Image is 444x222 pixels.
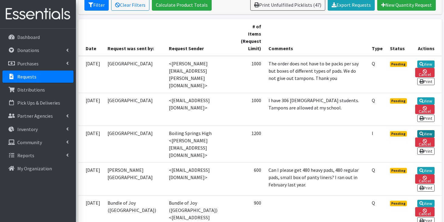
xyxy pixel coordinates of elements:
td: [DATE] [78,56,104,93]
td: <[PERSON_NAME][EMAIL_ADDRESS][PERSON_NAME][DOMAIN_NAME]> [165,56,235,93]
abbr: Quantity [372,97,375,103]
abbr: Individual [372,130,373,136]
th: Date [78,19,104,56]
p: Partner Agencies [17,113,53,119]
td: 600 [235,162,265,195]
a: View [417,130,435,137]
p: Dashboard [17,34,40,40]
th: Comments [265,19,368,56]
a: Cancel [415,105,434,114]
th: Status [386,19,412,56]
a: Cancel [415,137,434,147]
td: Can I please get 480 heavy pads, 480 regular pads, small box of panty liners? I ran out in Februa... [265,162,368,195]
a: Print [417,78,435,85]
a: Requests [2,71,73,83]
td: [DATE] [78,93,104,126]
td: <[EMAIL_ADDRESS][DOMAIN_NAME]> [165,93,235,126]
th: # of Items (Request Limit) [235,19,265,56]
a: Distributions [2,84,73,96]
th: Request Sender [165,19,235,56]
a: View [417,61,435,68]
td: <[EMAIL_ADDRESS][DOMAIN_NAME]> [165,162,235,195]
a: Reports [2,149,73,161]
a: View [417,200,435,207]
td: [DATE] [78,126,104,162]
span: Pending [390,131,407,137]
abbr: Quantity [372,200,375,206]
span: Pending [390,168,407,173]
a: Partner Agencies [2,110,73,122]
a: My Organization [2,162,73,175]
p: Purchases [17,61,39,67]
a: Cancel [415,207,434,217]
td: 1000 [235,56,265,93]
td: [GEOGRAPHIC_DATA] [104,93,165,126]
a: Inventory [2,123,73,135]
td: [DATE] [78,162,104,195]
p: Requests [17,74,36,80]
span: Pending [390,61,407,67]
a: View [417,167,435,174]
p: Distributions [17,87,45,93]
a: Print [417,147,435,155]
p: My Organization [17,165,52,172]
td: [GEOGRAPHIC_DATA] [104,126,165,162]
td: I have 306 [DEMOGRAPHIC_DATA] students. Tampons are allowed at my school. [265,93,368,126]
td: [PERSON_NAME] [GEOGRAPHIC_DATA] [104,162,165,195]
a: Dashboard [2,31,73,43]
th: Request was sent by: [104,19,165,56]
p: Donations [17,47,39,53]
abbr: Quantity [372,61,375,67]
a: Community [2,136,73,148]
a: Donations [2,44,73,56]
th: Type [368,19,386,56]
td: [GEOGRAPHIC_DATA] [104,56,165,93]
a: Cancel [415,68,434,77]
a: Print [417,184,435,192]
a: Purchases [2,57,73,70]
p: Reports [17,152,34,158]
p: Inventory [17,126,38,132]
span: Pending [390,201,407,206]
td: 1200 [235,126,265,162]
td: 1000 [235,93,265,126]
a: View [417,97,435,105]
td: The order does not have to be packs per say but boxes of different types of pads. We do not give ... [265,56,368,93]
td: Boiling Springs High <[PERSON_NAME][EMAIL_ADDRESS][DOMAIN_NAME]> [165,126,235,162]
abbr: Quantity [372,167,375,173]
a: Pick Ups & Deliveries [2,97,73,109]
img: HumanEssentials [2,4,73,24]
a: Cancel [415,174,434,184]
th: Actions [412,19,442,56]
a: Print [417,115,435,122]
span: Pending [390,98,407,104]
p: Community [17,139,42,145]
p: Pick Ups & Deliveries [17,100,60,106]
